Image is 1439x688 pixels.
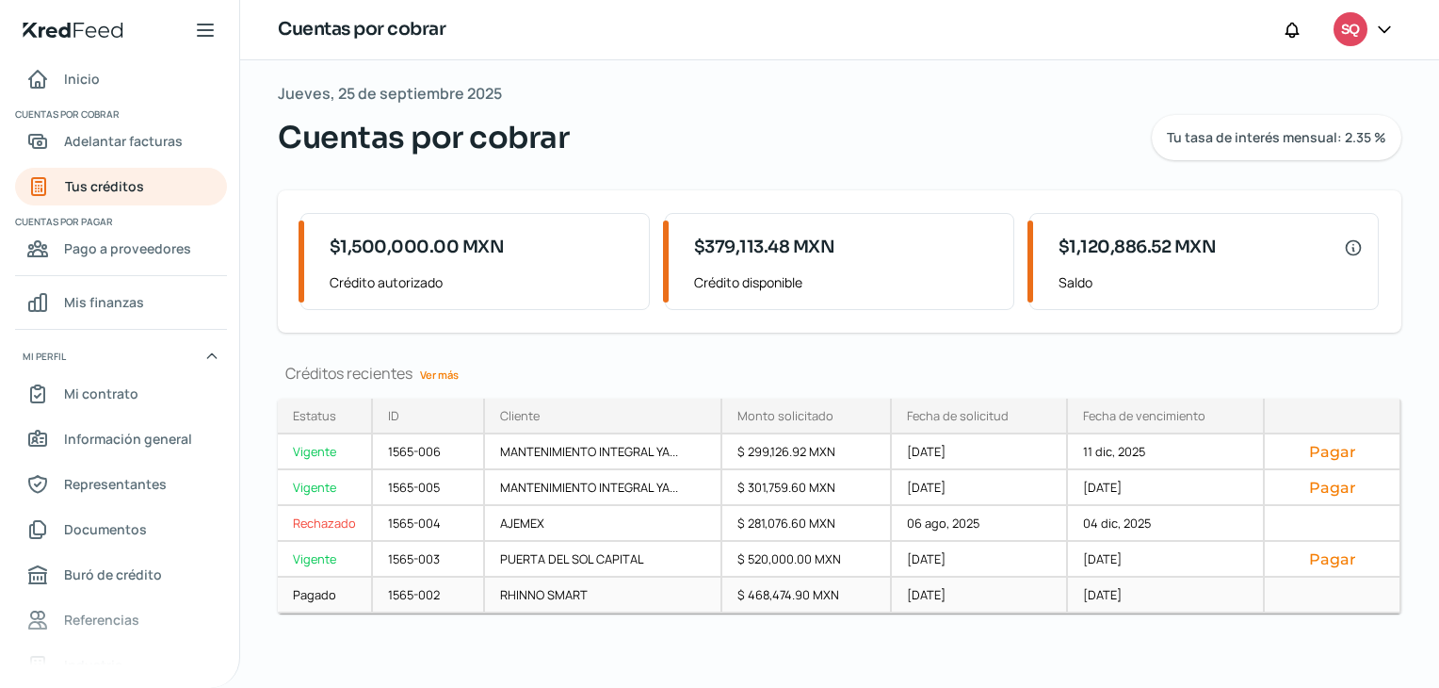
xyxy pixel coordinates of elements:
a: Buró de crédito [15,556,227,594]
a: Mis finanzas [15,284,227,321]
a: Documentos [15,511,227,549]
a: Vigente [278,434,373,470]
span: Cuentas por cobrar [15,106,224,123]
div: [DATE] [892,470,1068,506]
div: 04 dic, 2025 [1068,506,1265,542]
div: [DATE] [892,578,1068,614]
div: MANTENIMIENTO INTEGRAL YA... [485,434,722,470]
button: Pagar [1280,442,1384,461]
a: Pagado [278,578,373,614]
a: Rechazado [278,506,373,542]
div: Fecha de solicitud [907,407,1009,424]
button: Pagar [1280,549,1384,568]
span: Crédito disponible [694,270,998,294]
div: $ 281,076.60 MXN [722,506,893,542]
div: 1565-002 [373,578,485,614]
span: Tu tasa de interés mensual: 2.35 % [1167,131,1386,144]
div: 1565-003 [373,542,485,578]
div: ID [388,407,399,424]
a: Ver más [412,360,466,389]
div: [DATE] [1068,542,1265,578]
span: Adelantar facturas [64,129,183,153]
div: $ 301,759.60 MXN [722,470,893,506]
div: 06 ago, 2025 [892,506,1068,542]
a: Información general [15,420,227,458]
span: Referencias [64,608,139,631]
span: Mi perfil [23,348,66,365]
span: Cuentas por cobrar [278,115,569,160]
div: [DATE] [1068,578,1265,614]
div: [DATE] [892,434,1068,470]
span: SQ [1341,19,1359,41]
a: Pago a proveedores [15,230,227,268]
div: AJEMEX [485,506,722,542]
span: Industria [64,653,122,677]
div: 1565-004 [373,506,485,542]
a: Referencias [15,601,227,639]
span: Inicio [64,67,100,90]
div: RHINNO SMART [485,578,722,614]
h1: Cuentas por cobrar [278,16,445,43]
span: $1,500,000.00 MXN [330,235,505,260]
span: Tus créditos [65,174,144,198]
a: Vigente [278,470,373,506]
span: Jueves, 25 de septiembre 2025 [278,80,502,107]
div: $ 299,126.92 MXN [722,434,893,470]
div: $ 520,000.00 MXN [722,542,893,578]
div: Monto solicitado [737,407,833,424]
span: Cuentas por pagar [15,213,224,230]
a: Adelantar facturas [15,123,227,160]
span: Mi contrato [64,382,138,405]
div: [DATE] [892,542,1068,578]
span: Mis finanzas [64,290,144,314]
div: 11 dic, 2025 [1068,434,1265,470]
a: Tus créditos [15,168,227,205]
span: Pago a proveedores [64,237,191,260]
div: [DATE] [1068,470,1265,506]
div: MANTENIMIENTO INTEGRAL YA... [485,470,722,506]
a: Industria [15,647,227,684]
span: Saldo [1059,270,1363,294]
div: 1565-006 [373,434,485,470]
div: 1565-005 [373,470,485,506]
a: Inicio [15,60,227,98]
span: $379,113.48 MXN [694,235,835,260]
button: Pagar [1280,478,1384,497]
a: Vigente [278,542,373,578]
div: Fecha de vencimiento [1083,407,1205,424]
div: Cliente [500,407,540,424]
div: Créditos recientes [278,363,1401,384]
span: Documentos [64,517,147,541]
div: Estatus [293,407,336,424]
span: $1,120,886.52 MXN [1059,235,1217,260]
span: Crédito autorizado [330,270,634,294]
a: Mi contrato [15,375,227,413]
span: Información general [64,427,192,450]
a: Representantes [15,466,227,503]
div: $ 468,474.90 MXN [722,578,893,614]
span: Representantes [64,472,167,496]
span: Buró de crédito [64,563,162,586]
div: PUERTA DEL SOL CAPITAL [485,542,722,578]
